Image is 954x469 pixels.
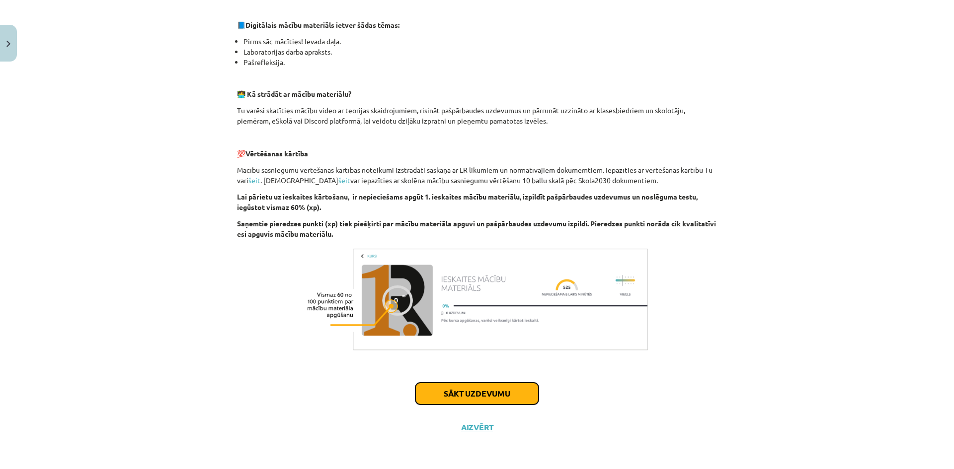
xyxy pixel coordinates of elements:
[338,176,350,185] a: šeit
[237,89,351,98] strong: 🧑‍💻 Kā strādāt ar mācību materiālu?
[245,20,399,29] strong: Digitālais mācību materiāls ietver šādas tēmas:
[415,383,539,404] button: Sākt uzdevumu
[237,20,717,30] p: 📘
[458,422,496,432] button: Aizvērt
[237,192,698,211] strong: Lai pārietu uz ieskaites kārtošanu, ir nepieciešams apgūt 1. ieskaites mācību materiālu, izpildīt...
[237,165,717,186] p: Mācību sasniegumu vērtēšanas kārtības noteikumi izstrādāti saskaņā ar LR likumiem un normatīvajie...
[237,219,716,238] strong: Saņemtie pieredzes punkti (xp) tiek piešķirti par mācību materiāla apguvi un pašpārbaudes uzdevum...
[243,57,717,67] li: Pašrefleksija.
[245,149,308,158] strong: Vērtēšanas kārtība
[6,41,10,47] img: icon-close-lesson-0947bae3869378f0d4975bcd49f059093ad1ed9edebbc8119c70593378902aed.svg
[237,105,717,126] p: Tu varēsi skatīties mācību video ar teorijas skaidrojumiem, risināt pašpārbaudes uzdevumus un pār...
[243,36,717,47] li: Pirms sāc mācīties! Ievada daļa.
[237,148,717,159] p: 💯
[243,47,717,57] li: Laboratorijas darba apraksts.
[248,176,260,185] a: šeit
